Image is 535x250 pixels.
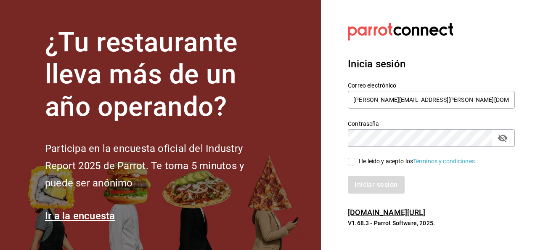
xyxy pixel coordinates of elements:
[359,157,477,166] div: He leído y acepto los
[45,27,272,123] h1: ¿Tu restaurante lleva más de un año operando?
[348,82,515,88] label: Correo electrónico
[348,208,425,217] a: [DOMAIN_NAME][URL]
[413,158,477,165] a: Términos y condiciones.
[45,210,115,222] a: Ir a la encuesta
[348,56,515,72] h3: Inicia sesión
[348,91,515,109] input: Ingresa tu correo electrónico
[495,131,510,145] button: passwordField
[348,120,515,126] label: Contraseña
[348,219,515,227] p: V1.68.3 - Parrot Software, 2025.
[45,140,272,191] h2: Participa en la encuesta oficial del Industry Report 2025 de Parrot. Te toma 5 minutos y puede se...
